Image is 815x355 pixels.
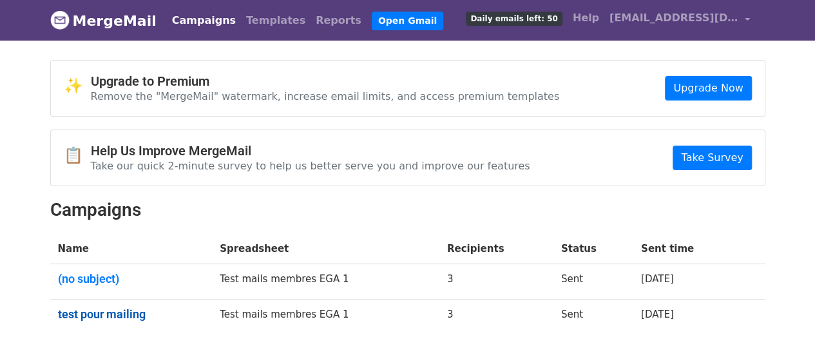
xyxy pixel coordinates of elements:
[212,234,439,264] th: Spreadsheet
[64,77,91,95] span: ✨
[58,307,205,321] a: test pour mailing
[91,73,560,89] h4: Upgrade to Premium
[633,234,741,264] th: Sent time
[212,299,439,334] td: Test mails membres EGA 1
[439,299,553,334] td: 3
[439,264,553,300] td: 3
[50,10,70,30] img: MergeMail logo
[241,8,311,34] a: Templates
[641,273,674,285] a: [DATE]
[91,90,560,103] p: Remove the "MergeMail" watermark, increase email limits, and access premium templates
[461,5,567,31] a: Daily emails left: 50
[751,293,815,355] div: Widget de chat
[91,143,530,158] h4: Help Us Improve MergeMail
[553,234,633,264] th: Status
[568,5,604,31] a: Help
[751,293,815,355] iframe: Chat Widget
[609,10,738,26] span: [EMAIL_ADDRESS][DOMAIN_NAME]
[439,234,553,264] th: Recipients
[372,12,443,30] a: Open Gmail
[553,299,633,334] td: Sent
[167,8,241,34] a: Campaigns
[64,146,91,165] span: 📋
[604,5,755,35] a: [EMAIL_ADDRESS][DOMAIN_NAME]
[641,309,674,320] a: [DATE]
[466,12,562,26] span: Daily emails left: 50
[311,8,367,34] a: Reports
[50,234,213,264] th: Name
[58,272,205,286] a: (no subject)
[212,264,439,300] td: Test mails membres EGA 1
[553,264,633,300] td: Sent
[91,159,530,173] p: Take our quick 2-minute survey to help us better serve you and improve our features
[673,146,751,170] a: Take Survey
[50,7,157,34] a: MergeMail
[50,199,765,221] h2: Campaigns
[665,76,751,101] a: Upgrade Now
